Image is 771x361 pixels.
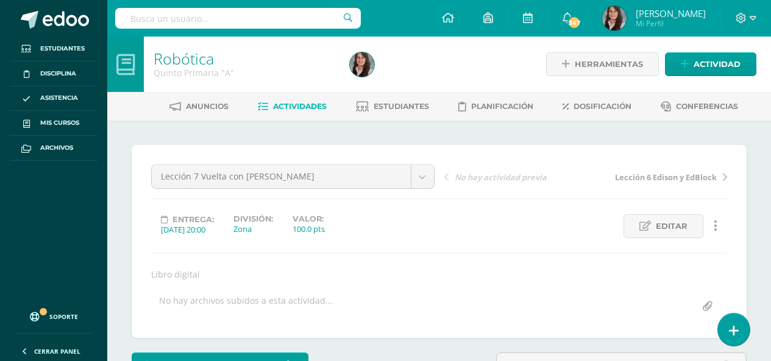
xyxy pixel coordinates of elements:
[602,6,627,30] img: 754fd10b7ed0f8399b21ebe85256d4e1.png
[615,172,717,183] span: Lección 6 Edison y EdBlock
[458,97,533,116] a: Planificación
[154,50,335,67] h1: Robótica
[152,165,434,188] a: Lección 7 Vuelta con [PERSON_NAME]
[567,16,581,29] span: 347
[293,223,325,234] div: 100.0 pts
[40,69,76,79] span: Disciplina
[15,300,93,330] a: Soporte
[636,18,706,29] span: Mi Perfil
[10,86,98,111] a: Asistencia
[40,118,79,128] span: Mis cursos
[146,268,732,280] div: Libro digital
[694,53,741,75] span: Actividad
[273,102,327,111] span: Actividades
[40,93,78,103] span: Asistencia
[233,223,273,234] div: Zona
[40,143,73,153] span: Archivos
[161,224,214,235] div: [DATE] 20:00
[676,102,738,111] span: Conferencias
[636,7,706,19] span: [PERSON_NAME]
[159,295,333,318] div: No hay archivos subidos a esta actividad...
[356,97,429,116] a: Estudiantes
[374,102,429,111] span: Estudiantes
[34,347,80,356] span: Cerrar panel
[563,97,631,116] a: Dosificación
[661,97,738,116] a: Conferencias
[10,111,98,136] a: Mis cursos
[546,52,659,76] a: Herramientas
[40,44,85,54] span: Estudiantes
[154,48,214,69] a: Robótica
[10,136,98,161] a: Archivos
[293,214,325,223] label: Valor:
[665,52,756,76] a: Actividad
[233,214,273,223] label: División:
[172,215,214,224] span: Entrega:
[471,102,533,111] span: Planificación
[455,172,547,183] span: No hay actividad previa
[10,37,98,61] a: Estudiantes
[49,312,78,321] span: Soporte
[575,53,643,75] span: Herramientas
[161,165,402,188] span: Lección 7 Vuelta con [PERSON_NAME]
[186,102,229,111] span: Anuncios
[350,52,374,77] img: 754fd10b7ed0f8399b21ebe85256d4e1.png
[154,67,335,79] div: Quinto Primaria 'A'
[115,8,361,29] input: Busca un usuario...
[258,97,327,116] a: Actividades
[169,97,229,116] a: Anuncios
[586,170,727,183] a: Lección 6 Edison y EdBlock
[574,102,631,111] span: Dosificación
[656,215,688,237] span: Editar
[10,61,98,86] a: Disciplina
